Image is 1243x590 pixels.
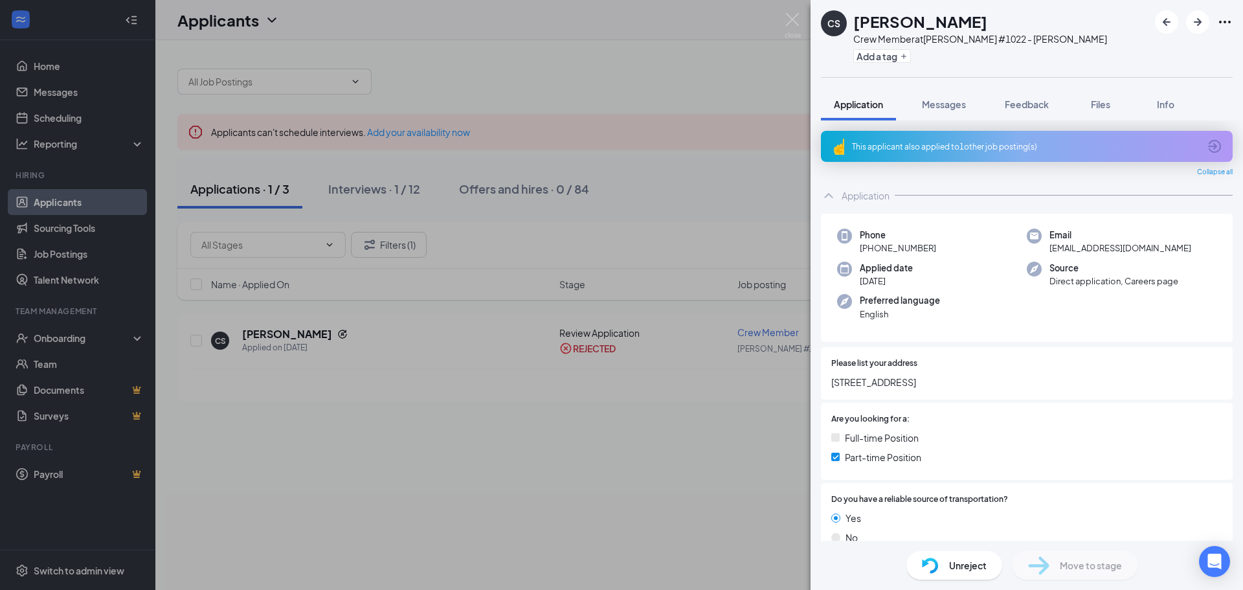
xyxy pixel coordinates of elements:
span: Phone [860,229,936,242]
span: Preferred language [860,294,940,307]
span: Unreject [949,558,987,573]
div: This applicant also applied to 1 other job posting(s) [852,141,1199,152]
button: PlusAdd a tag [853,49,911,63]
span: Collapse all [1197,167,1233,177]
span: No [845,530,858,545]
button: ArrowRight [1186,10,1209,34]
span: Feedback [1005,98,1049,110]
svg: Plus [900,52,908,60]
span: Messages [922,98,966,110]
span: [STREET_ADDRESS] [831,375,1222,389]
span: [EMAIL_ADDRESS][DOMAIN_NAME] [1049,242,1191,255]
div: Open Intercom Messenger [1199,546,1230,577]
span: Source [1049,262,1178,275]
span: Move to stage [1060,558,1122,573]
svg: ChevronUp [821,188,836,203]
button: ArrowLeftNew [1155,10,1178,34]
span: [DATE] [860,275,913,288]
span: Part-time Position [845,450,921,464]
span: English [860,308,940,321]
span: [PHONE_NUMBER] [860,242,936,255]
svg: ArrowLeftNew [1159,14,1174,30]
span: Direct application, Careers page [1049,275,1178,288]
span: Do you have a reliable source of transportation? [831,494,1008,506]
span: Files [1091,98,1110,110]
span: Full-time Position [845,431,919,445]
span: Email [1049,229,1191,242]
span: Info [1157,98,1174,110]
div: Crew Member at [PERSON_NAME] #1022 - [PERSON_NAME] [853,32,1107,45]
div: Application [842,189,890,202]
svg: Ellipses [1217,14,1233,30]
span: Please list your address [831,357,917,370]
svg: ArrowCircle [1207,139,1222,154]
div: CS [827,17,840,30]
svg: ArrowRight [1190,14,1205,30]
span: Yes [845,511,861,525]
span: Are you looking for a: [831,413,910,425]
h1: [PERSON_NAME] [853,10,987,32]
span: Applied date [860,262,913,275]
span: Application [834,98,883,110]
